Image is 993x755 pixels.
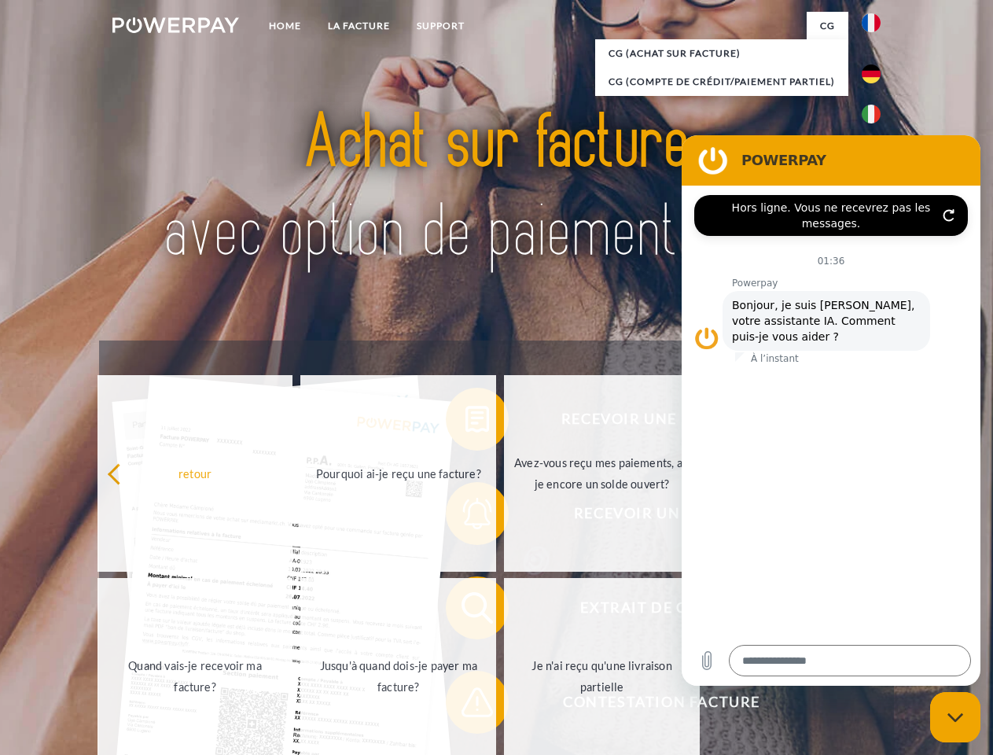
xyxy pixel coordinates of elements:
[682,135,980,686] iframe: Fenêtre de messagerie
[256,12,314,40] a: Home
[513,655,690,698] div: Je n'ai reçu qu'une livraison partielle
[862,105,881,123] img: it
[150,75,843,301] img: title-powerpay_fr.svg
[314,12,403,40] a: LA FACTURE
[595,39,848,68] a: CG (achat sur facture)
[862,64,881,83] img: de
[107,655,284,698] div: Quand vais-je recevoir ma facture?
[513,452,690,495] div: Avez-vous reçu mes paiements, ai-je encore un solde ouvert?
[310,462,487,484] div: Pourquoi ai-je reçu une facture?
[504,375,700,572] a: Avez-vous reçu mes paiements, ai-je encore un solde ouvert?
[403,12,478,40] a: Support
[595,68,848,96] a: CG (Compte de crédit/paiement partiel)
[310,655,487,698] div: Jusqu'à quand dois-je payer ma facture?
[107,462,284,484] div: retour
[862,13,881,32] img: fr
[112,17,239,33] img: logo-powerpay-white.svg
[930,692,980,742] iframe: Bouton de lancement de la fenêtre de messagerie, conversation en cours
[807,12,848,40] a: CG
